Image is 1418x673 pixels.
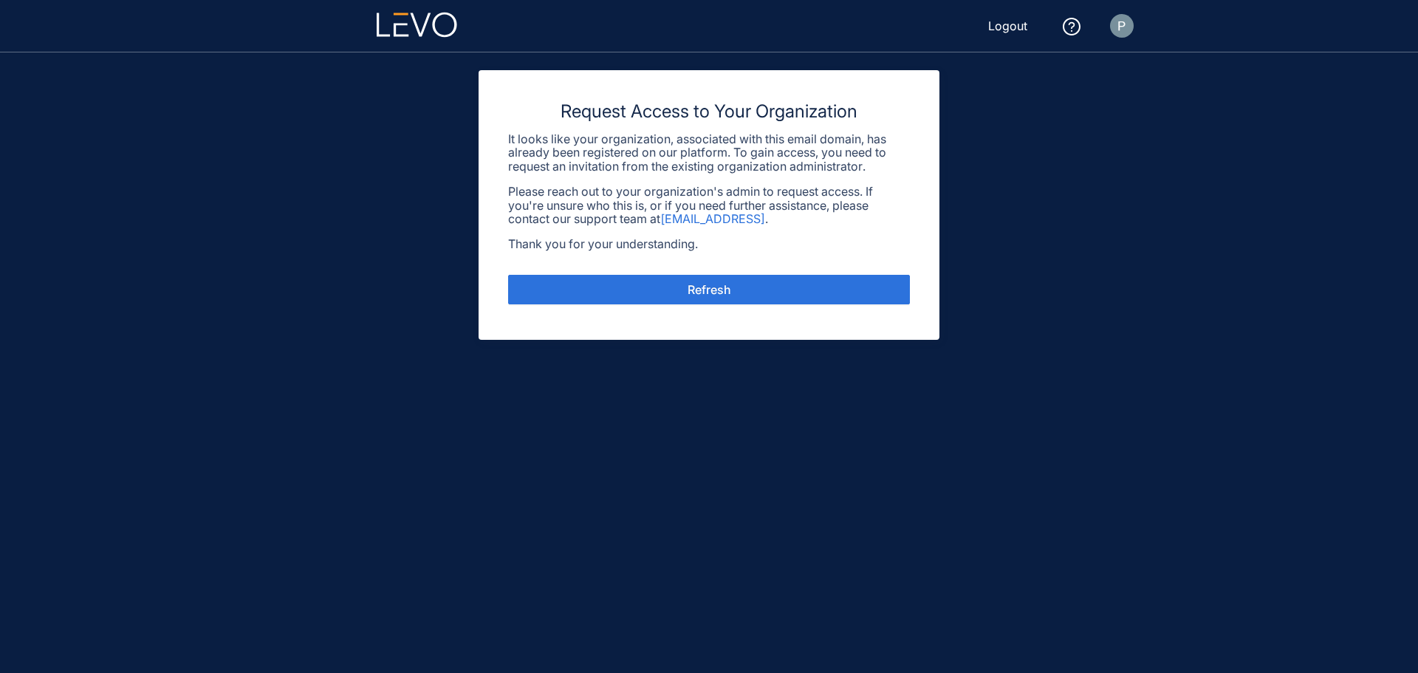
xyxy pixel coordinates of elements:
[508,237,910,250] p: Thank you for your understanding.
[508,100,910,123] h3: Request Access to Your Organization
[976,14,1039,38] button: Logout
[508,185,910,225] p: Please reach out to your organization's admin to request access. If you're unsure who this is, or...
[508,132,910,173] p: It looks like your organization, associated with this email domain, has already been registered o...
[508,275,910,304] button: Refresh
[660,211,765,226] a: [EMAIL_ADDRESS]
[1110,14,1134,38] img: Prathamesh Vaze profile
[988,19,1027,33] span: Logout
[688,283,731,296] span: Refresh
